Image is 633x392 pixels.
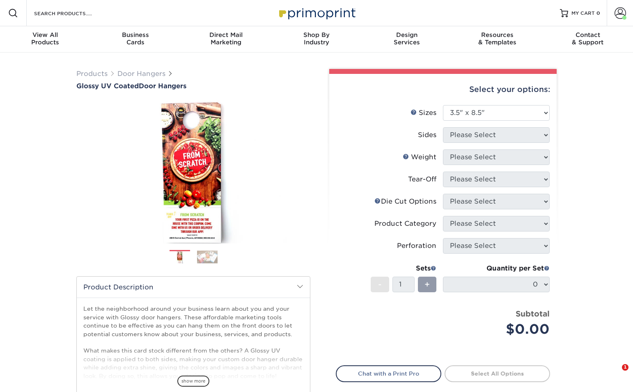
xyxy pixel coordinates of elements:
span: + [424,278,430,291]
a: Direct MailMarketing [181,26,271,53]
h1: Door Hangers [76,82,310,90]
span: 0 [596,10,600,16]
div: & Templates [452,31,542,46]
span: Resources [452,31,542,39]
a: Glossy UV CoatedDoor Hangers [76,82,310,90]
div: Die Cut Options [374,197,436,206]
span: Glossy UV Coated [76,82,139,90]
img: Door Hangers 01 [170,250,190,265]
div: Perforation [397,241,436,251]
div: Marketing [181,31,271,46]
div: Industry [271,31,362,46]
div: Sizes [411,108,436,118]
a: BusinessCards [90,26,181,53]
img: Primoprint [275,4,358,22]
span: Contact [543,31,633,39]
div: Quantity per Set [443,264,550,273]
div: Sets [371,264,436,273]
a: DesignServices [362,26,452,53]
a: Select All Options [445,365,550,382]
a: Contact& Support [543,26,633,53]
a: Products [76,70,108,78]
div: Sides [418,130,436,140]
strong: Subtotal [516,309,550,318]
div: Tear-Off [408,174,436,184]
span: MY CART [571,10,595,17]
span: Direct Mail [181,31,271,39]
a: Shop ByIndustry [271,26,362,53]
span: show more [177,376,209,387]
span: Business [90,31,181,39]
div: Cards [90,31,181,46]
a: Resources& Templates [452,26,542,53]
h2: Product Description [77,277,310,298]
span: Shop By [271,31,362,39]
span: Design [362,31,452,39]
img: Glossy UV Coated 01 [76,91,310,252]
img: Door Hangers 02 [197,250,218,263]
div: Services [362,31,452,46]
div: Product Category [374,219,436,229]
span: 1 [622,364,628,371]
input: SEARCH PRODUCTS..... [33,8,113,18]
span: - [378,278,382,291]
div: $0.00 [449,319,550,339]
div: Weight [403,152,436,162]
div: Select your options: [336,74,550,105]
a: Chat with a Print Pro [336,365,441,382]
iframe: Intercom live chat [605,364,625,384]
a: Door Hangers [117,70,165,78]
div: & Support [543,31,633,46]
